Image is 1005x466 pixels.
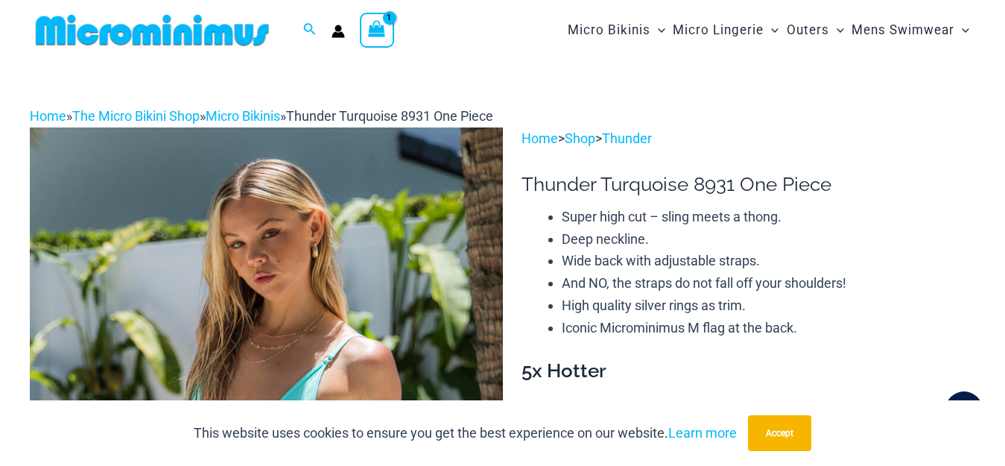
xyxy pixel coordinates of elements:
[650,11,665,49] span: Menu Toggle
[748,415,811,451] button: Accept
[72,108,200,124] a: The Micro Bikini Shop
[30,108,493,124] span: » » »
[562,272,975,295] li: And NO, the straps do not fall off your shoulders!
[521,173,975,196] h1: Thunder Turquoise 8931 One Piece
[564,7,669,53] a: Micro BikinisMenu ToggleMenu Toggle
[673,11,764,49] span: Micro Lingerie
[562,317,975,339] li: Iconic Microminimus M flag at the back.
[562,5,975,55] nav: Site Navigation
[562,206,975,228] li: Super high cut – sling meets a thong.
[286,108,493,124] span: Thunder Turquoise 8931 One Piece
[852,11,954,49] span: Mens Swimwear
[30,108,66,124] a: Home
[521,130,558,146] a: Home
[602,130,652,146] a: Thunder
[954,11,969,49] span: Menu Toggle
[783,7,848,53] a: OutersMenu ToggleMenu Toggle
[194,422,737,444] p: This website uses cookies to ensure you get the best experience on our website.
[206,108,280,124] a: Micro Bikinis
[568,11,650,49] span: Micro Bikinis
[562,295,975,317] li: High quality silver rings as trim.
[562,250,975,272] li: Wide back with adjustable straps.
[668,425,737,441] a: Learn more
[848,7,973,53] a: Mens SwimwearMenu ToggleMenu Toggle
[669,7,782,53] a: Micro LingerieMenu ToggleMenu Toggle
[332,25,345,38] a: Account icon link
[565,130,595,146] a: Shop
[360,13,394,47] a: View Shopping Cart, 1 items
[787,11,829,49] span: Outers
[521,359,975,384] h3: 5x Hotter
[521,127,975,150] p: > >
[303,21,317,40] a: Search icon link
[764,11,779,49] span: Menu Toggle
[30,13,275,47] img: MM SHOP LOGO FLAT
[829,11,844,49] span: Menu Toggle
[562,228,975,251] li: Deep neckline.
